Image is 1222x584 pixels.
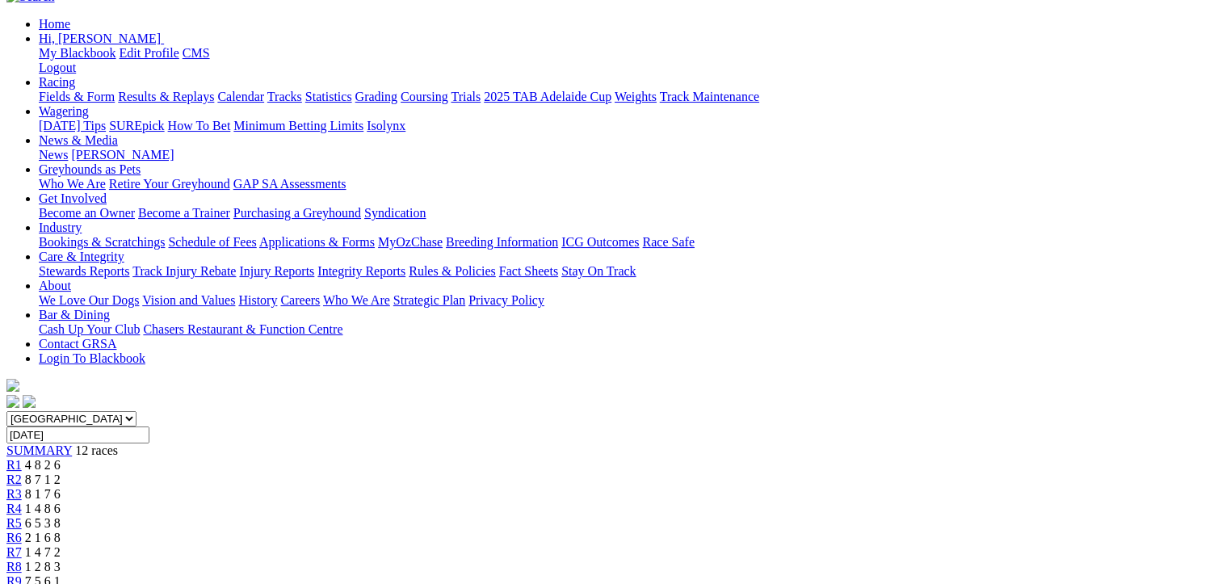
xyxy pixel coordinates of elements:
div: News & Media [39,148,1216,162]
a: How To Bet [168,119,231,132]
a: R4 [6,502,22,515]
a: Edit Profile [120,46,179,60]
a: Applications & Forms [259,235,375,249]
a: My Blackbook [39,46,116,60]
img: facebook.svg [6,395,19,408]
a: Tracks [267,90,302,103]
a: Fields & Form [39,90,115,103]
a: R2 [6,473,22,486]
a: R7 [6,545,22,559]
div: Industry [39,235,1216,250]
span: 8 1 7 6 [25,487,61,501]
span: 2 1 6 8 [25,531,61,544]
span: 8 7 1 2 [25,473,61,486]
a: We Love Our Dogs [39,293,139,307]
a: Retire Your Greyhound [109,177,230,191]
a: Strategic Plan [393,293,465,307]
a: Cash Up Your Club [39,322,140,336]
div: About [39,293,1216,308]
a: History [238,293,277,307]
a: Chasers Restaurant & Function Centre [143,322,342,336]
span: SUMMARY [6,443,72,457]
a: About [39,279,71,292]
a: Breeding Information [446,235,558,249]
a: Become an Owner [39,206,135,220]
a: Home [39,17,70,31]
div: Get Involved [39,206,1216,221]
div: Wagering [39,119,1216,133]
a: Get Involved [39,191,107,205]
a: R6 [6,531,22,544]
a: Bar & Dining [39,308,110,321]
a: Race Safe [642,235,694,249]
a: R1 [6,458,22,472]
div: Hi, [PERSON_NAME] [39,46,1216,75]
a: Wagering [39,104,89,118]
a: ICG Outcomes [561,235,639,249]
a: R3 [6,487,22,501]
span: 1 2 8 3 [25,560,61,573]
a: Greyhounds as Pets [39,162,141,176]
a: R5 [6,516,22,530]
a: Become a Trainer [138,206,230,220]
span: 1 4 7 2 [25,545,61,559]
a: Care & Integrity [39,250,124,263]
a: Purchasing a Greyhound [233,206,361,220]
a: Track Maintenance [660,90,759,103]
a: Track Injury Rebate [132,264,236,278]
div: Racing [39,90,1216,104]
a: News [39,148,68,162]
a: GAP SA Assessments [233,177,346,191]
a: Trials [451,90,481,103]
a: Coursing [401,90,448,103]
a: Hi, [PERSON_NAME] [39,32,164,45]
a: Who We Are [39,177,106,191]
a: [DATE] Tips [39,119,106,132]
a: Grading [355,90,397,103]
a: Rules & Policies [409,264,496,278]
a: Racing [39,75,75,89]
a: Schedule of Fees [168,235,256,249]
a: Calendar [217,90,264,103]
a: Bookings & Scratchings [39,235,165,249]
a: Stewards Reports [39,264,129,278]
a: Results & Replays [118,90,214,103]
img: twitter.svg [23,395,36,408]
a: Weights [615,90,657,103]
a: Syndication [364,206,426,220]
a: [PERSON_NAME] [71,148,174,162]
a: Integrity Reports [317,264,405,278]
a: 2025 TAB Adelaide Cup [484,90,611,103]
a: Isolynx [367,119,405,132]
span: Hi, [PERSON_NAME] [39,32,161,45]
input: Select date [6,426,149,443]
a: MyOzChase [378,235,443,249]
a: R8 [6,560,22,573]
span: 1 4 8 6 [25,502,61,515]
a: News & Media [39,133,118,147]
a: Stay On Track [561,264,636,278]
div: Care & Integrity [39,264,1216,279]
span: 6 5 3 8 [25,516,61,530]
a: CMS [183,46,210,60]
a: Industry [39,221,82,234]
span: 12 races [75,443,118,457]
a: Login To Blackbook [39,351,145,365]
img: logo-grsa-white.png [6,379,19,392]
a: Statistics [305,90,352,103]
div: Greyhounds as Pets [39,177,1216,191]
a: SUREpick [109,119,164,132]
a: Contact GRSA [39,337,116,351]
a: Vision and Values [142,293,235,307]
a: Minimum Betting Limits [233,119,363,132]
a: Logout [39,61,76,74]
a: Injury Reports [239,264,314,278]
span: 4 8 2 6 [25,458,61,472]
